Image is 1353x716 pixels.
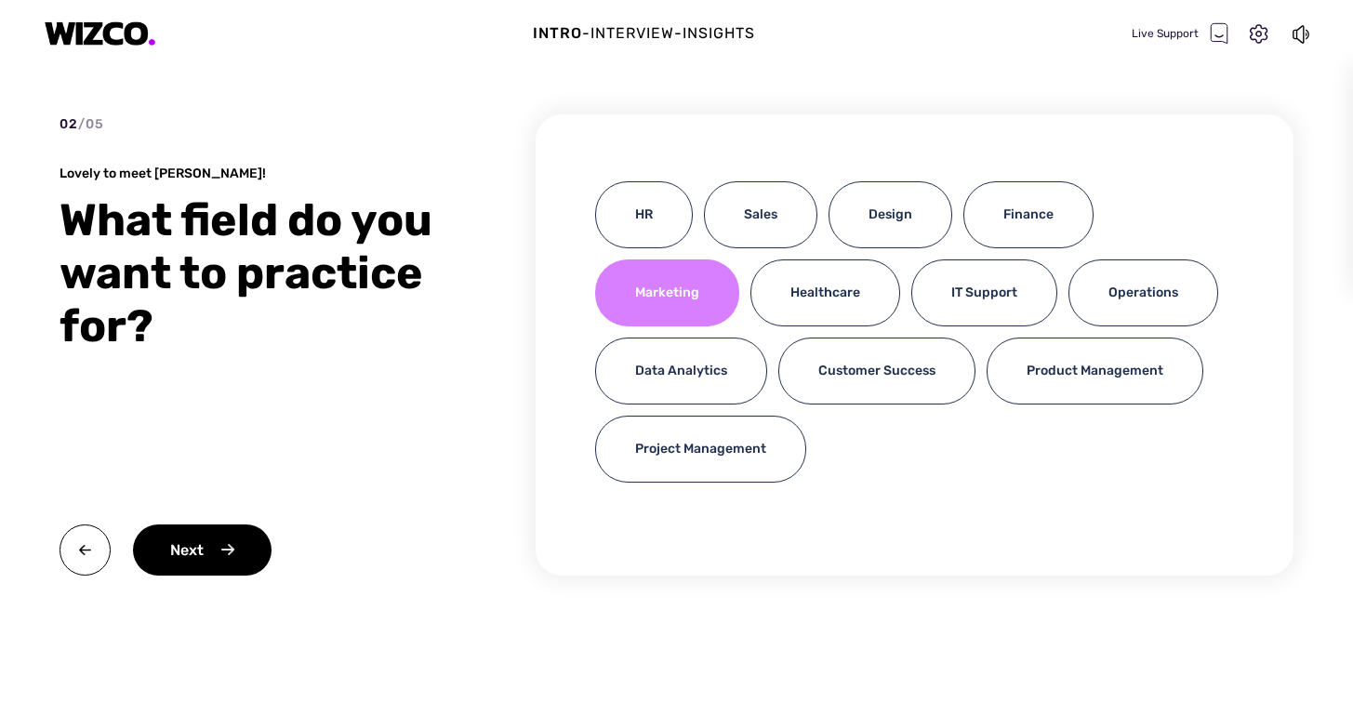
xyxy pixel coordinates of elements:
div: Lovely to meet [PERSON_NAME]! [60,165,450,182]
div: Intro [533,22,582,45]
div: Healthcare [750,259,900,326]
div: Insights [683,22,755,45]
div: IT Support [911,259,1057,326]
span: / 05 [78,116,104,132]
img: logo [45,21,156,46]
div: Customer Success [778,338,975,404]
div: - [674,22,683,45]
div: Operations [1068,259,1218,326]
div: Interview [590,22,674,45]
div: Product Management [987,338,1203,404]
div: - [582,22,590,45]
div: Project Management [595,416,806,483]
img: back [60,524,111,576]
div: Live Support [1132,22,1228,45]
div: HR [595,181,693,248]
div: Data Analytics [595,338,767,404]
div: Marketing [595,259,739,326]
div: Finance [963,181,1094,248]
div: Next [133,524,272,576]
div: Sales [704,181,817,248]
div: What field do you want to practice for? [60,193,450,352]
div: Design [829,181,952,248]
div: 02 [60,114,104,134]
